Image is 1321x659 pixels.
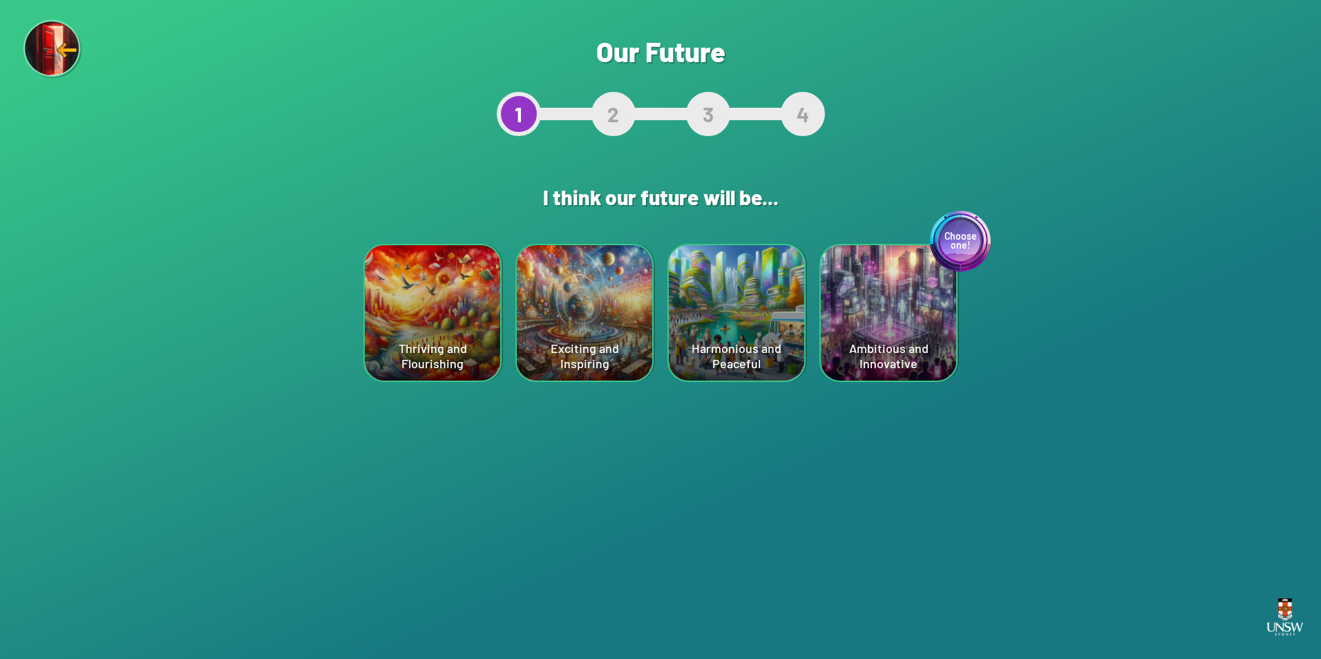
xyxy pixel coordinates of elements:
[781,92,825,136] div: 4
[591,92,636,136] div: 2
[517,245,652,381] div: Exciting and Inspiring
[821,245,956,381] div: Ambitious and Innovative
[497,35,825,68] h1: Our Future
[669,245,804,381] div: Harmonious and Peaceful
[474,171,848,223] h2: I think our future will be...
[23,20,83,79] img: Exit
[930,211,991,271] div: Choose one!
[686,92,730,136] div: 3
[497,92,541,136] div: 1
[365,245,500,381] div: Thriving and Flourishing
